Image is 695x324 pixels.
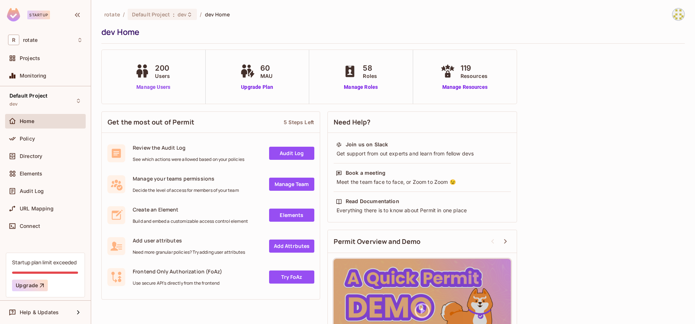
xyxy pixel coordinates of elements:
[133,280,222,286] span: Use secure API's directly from the frontend
[346,169,385,177] div: Book a meeting
[133,144,244,151] span: Review the Audit Log
[27,11,50,19] div: Startup
[133,268,222,275] span: Frontend Only Authorization (FoAz)
[20,171,42,177] span: Elements
[269,240,314,253] a: Add Attrbutes
[269,270,314,284] a: Try FoAz
[133,218,248,224] span: Build and embed a customizable access control element
[336,178,509,186] div: Meet the team face to face, or Zoom to Zoom 😉
[20,206,54,212] span: URL Mapping
[284,119,314,126] div: 5 Steps Left
[461,72,488,80] span: Resources
[12,259,77,266] div: Startup plan limit exceeded
[12,280,48,291] button: Upgrade
[133,249,245,255] span: Need more granular policies? Try adding user attributes
[346,141,388,148] div: Join us on Slack
[341,83,381,91] a: Manage Roles
[269,147,314,160] a: Audit Log
[336,150,509,157] div: Get support from out experts and learn from fellow devs
[23,37,38,43] span: Workspace: rotate
[133,175,239,182] span: Manage your teams permissions
[155,72,170,80] span: Users
[133,157,244,162] span: See which actions were allowed based on your policies
[336,207,509,214] div: Everything there is to know about Permit in one place
[20,188,44,194] span: Audit Log
[178,11,187,18] span: dev
[104,11,120,18] span: the active workspace
[346,198,399,205] div: Read Documentation
[8,35,19,45] span: R
[20,309,59,315] span: Help & Updates
[9,101,18,107] span: dev
[363,63,377,74] span: 58
[101,27,681,37] div: dev Home
[7,8,20,21] img: SReyMgAAAABJRU5ErkJggg==
[9,93,47,99] span: Default Project
[269,178,314,191] a: Manage Team
[20,153,42,159] span: Directory
[200,11,202,18] li: /
[132,11,170,18] span: Default Project
[108,118,194,127] span: Get the most out of Permit
[260,63,272,74] span: 60
[133,83,174,91] a: Manage Users
[439,83,491,91] a: Manage Resources
[133,187,239,193] span: Decide the level of access for members of your team
[205,11,230,18] span: dev Home
[461,63,488,74] span: 119
[20,73,47,79] span: Monitoring
[20,136,35,142] span: Policy
[20,223,40,229] span: Connect
[334,118,371,127] span: Need Help?
[363,72,377,80] span: Roles
[123,11,125,18] li: /
[334,237,421,246] span: Permit Overview and Demo
[133,237,245,244] span: Add user attributes
[20,55,40,61] span: Projects
[133,206,248,213] span: Create an Element
[260,72,272,80] span: MAU
[172,12,175,17] span: :
[672,8,684,20] img: Ong
[238,83,276,91] a: Upgrade Plan
[155,63,170,74] span: 200
[20,118,35,124] span: Home
[269,209,314,222] a: Elements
